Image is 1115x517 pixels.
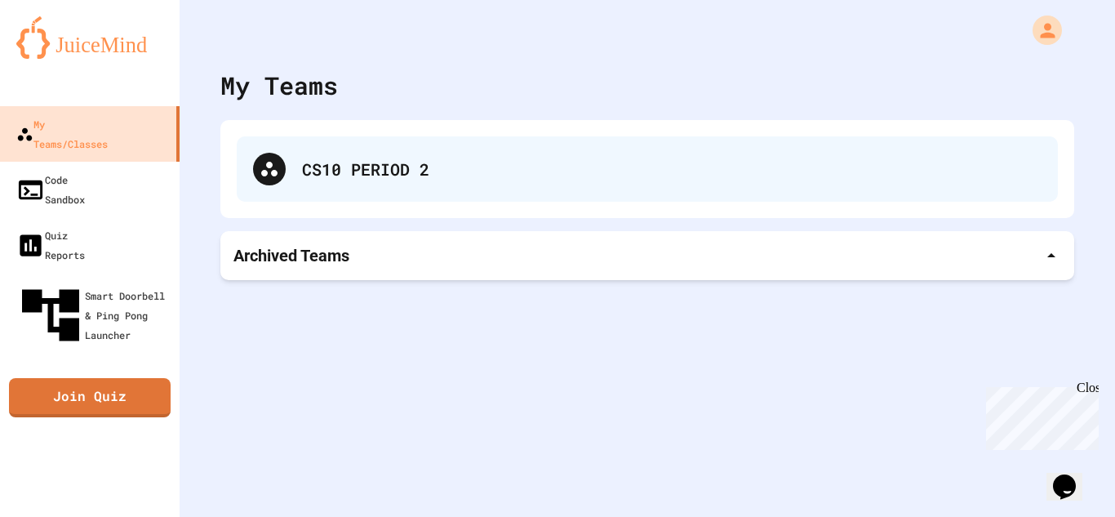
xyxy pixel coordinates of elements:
div: Quiz Reports [16,225,85,265]
div: Code Sandbox [16,170,85,209]
div: My Account [1015,11,1066,49]
div: CS10 PERIOD 2 [237,136,1058,202]
p: Archived Teams [233,244,349,267]
div: CS10 PERIOD 2 [302,157,1042,181]
iframe: chat widget [1046,452,1099,501]
a: Join Quiz [9,378,171,417]
img: logo-orange.svg [16,16,163,59]
iframe: chat widget [980,381,1099,450]
div: Chat with us now!Close [7,7,113,104]
div: Smart Doorbell & Ping Pong Launcher [16,281,173,350]
div: My Teams/Classes [16,114,108,154]
div: My Teams [220,67,338,104]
